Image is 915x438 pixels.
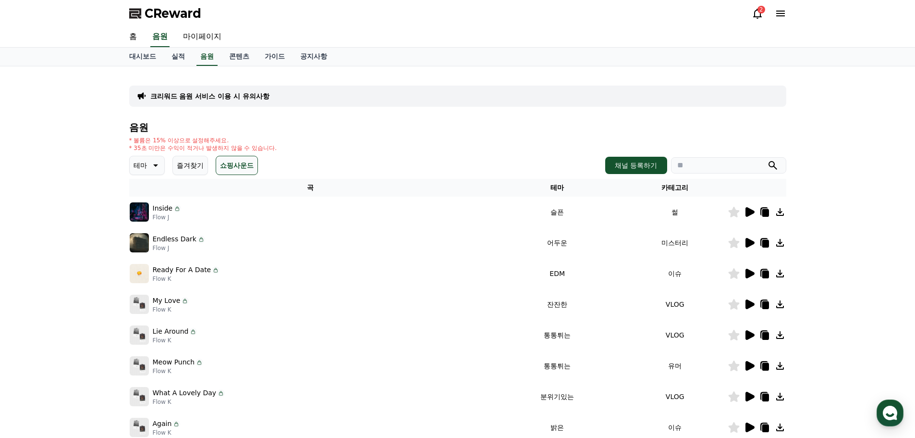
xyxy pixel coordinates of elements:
th: 카테고리 [622,179,728,197]
a: 실적 [164,48,193,66]
p: Flow J [153,244,205,252]
p: Again [153,419,172,429]
p: 테마 [134,159,147,172]
p: * 35초 미만은 수익이 적거나 발생하지 않을 수 있습니다. [129,144,277,152]
a: CReward [129,6,201,21]
td: 미스터리 [622,227,728,258]
td: 잔잔한 [492,289,622,320]
p: * 볼륨은 15% 이상으로 설정해주세요. [129,137,277,144]
p: What A Lovely Day [153,388,217,398]
td: 통통튀는 [492,350,622,381]
p: Ready For A Date [153,265,211,275]
p: Flow K [153,398,225,406]
p: Flow K [153,275,220,283]
p: Flow K [153,429,181,437]
button: 즐겨찾기 [172,156,208,175]
a: 마이페이지 [175,27,229,47]
a: 공지사항 [293,48,335,66]
a: 설정 [124,305,184,329]
img: music [130,418,149,437]
div: 2 [757,6,765,13]
a: 2 [752,8,763,19]
th: 곡 [129,179,492,197]
img: music [130,356,149,375]
p: Endless Dark [153,234,196,244]
span: 대화 [88,320,99,327]
a: 음원 [150,27,170,47]
p: Flow K [153,337,197,344]
p: Meow Punch [153,357,195,367]
td: EDM [492,258,622,289]
p: Flow K [153,306,189,313]
img: music [130,387,149,406]
td: 슬픈 [492,197,622,227]
a: 크리워드 음원 서비스 이용 시 유의사항 [150,91,269,101]
td: VLOG [622,320,728,350]
p: Inside [153,203,173,213]
img: music [130,264,149,283]
span: 설정 [148,319,160,327]
td: 통통튀는 [492,320,622,350]
td: 이슈 [622,258,728,289]
a: 대시보드 [122,48,164,66]
span: 홈 [30,319,36,327]
td: VLOG [622,289,728,320]
p: My Love [153,296,181,306]
h4: 음원 [129,122,786,133]
td: 분위기있는 [492,381,622,412]
button: 채널 등록하기 [605,157,667,174]
img: music [130,295,149,314]
a: 홈 [122,27,145,47]
a: 대화 [63,305,124,329]
td: 어두운 [492,227,622,258]
td: VLOG [622,381,728,412]
p: Lie Around [153,326,189,337]
a: 홈 [3,305,63,329]
p: Flow K [153,367,204,375]
span: CReward [145,6,201,21]
td: 유머 [622,350,728,381]
img: music [130,233,149,252]
img: music [130,202,149,222]
a: 가이드 [257,48,293,66]
td: 썰 [622,197,728,227]
button: 테마 [129,156,165,175]
p: Flow J [153,213,182,221]
a: 음원 [196,48,218,66]
img: music [130,325,149,345]
a: 콘텐츠 [221,48,257,66]
button: 쇼핑사운드 [216,156,258,175]
th: 테마 [492,179,622,197]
